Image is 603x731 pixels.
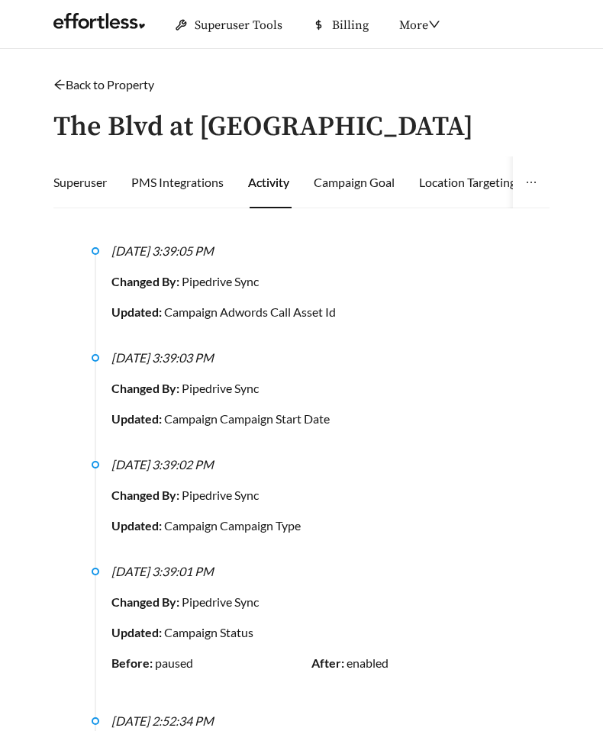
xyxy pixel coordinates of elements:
span: Superuser Tools [195,18,282,33]
i: [DATE] 3:39:02 PM [111,457,214,472]
strong: Updated: [111,518,164,533]
strong: Changed By: [111,488,182,502]
div: Campaign Adwords Call Asset Id [111,303,511,321]
div: Location Targeting [419,173,516,192]
div: Campaign Campaign Type [111,517,511,535]
div: Pipedrive Sync [111,486,511,504]
div: Superuser [53,173,107,192]
span: Billing [332,18,369,33]
i: [DATE] 3:39:05 PM [111,243,214,258]
i: [DATE] 3:39:01 PM [111,564,214,578]
strong: After: [311,655,347,670]
strong: Changed By: [111,594,182,609]
div: Pipedrive Sync [111,379,511,398]
span: ellipsis [525,176,537,188]
div: PMS Integrations [131,173,224,192]
a: arrow-leftBack to Property [53,77,154,92]
strong: Changed By: [111,381,182,395]
strong: Updated: [111,411,164,426]
strong: Updated: [111,625,164,639]
i: [DATE] 3:39:03 PM [111,350,214,365]
h3: The Blvd at [GEOGRAPHIC_DATA] [53,112,473,143]
span: arrow-left [53,79,66,91]
div: Pipedrive Sync [111,593,511,611]
div: Campaign Goal [314,173,395,192]
div: paused [111,654,311,672]
div: Activity [248,173,289,192]
div: Campaign Campaign Start Date [111,410,511,428]
strong: Before: [111,655,155,670]
div: More [399,1,440,50]
strong: Updated: [111,304,164,319]
div: Campaign Status [111,623,511,642]
div: enabled [311,654,511,672]
i: [DATE] 2:52:34 PM [111,713,214,728]
span: down [428,18,440,31]
button: ellipsis [513,156,550,208]
div: Pipedrive Sync [111,272,511,291]
strong: Changed By: [111,274,182,288]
